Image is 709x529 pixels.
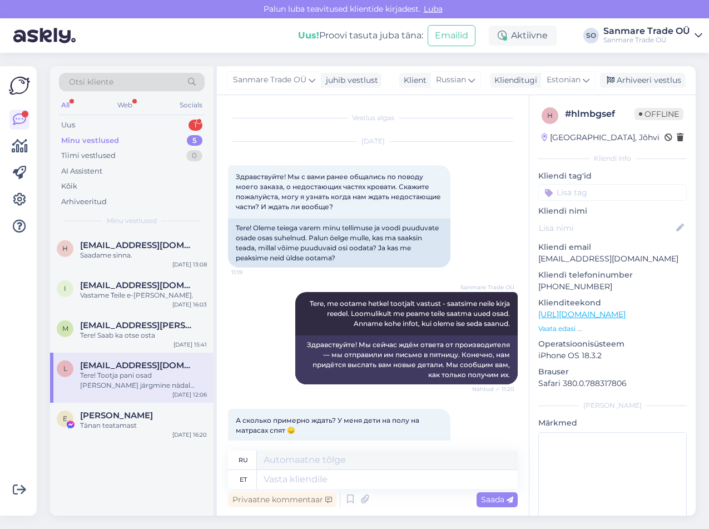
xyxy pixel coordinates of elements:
div: Здравствуйте! Мы сейчас ждём ответа от производителя — мы отправили им письмо в пятницу. Конечно,... [295,335,518,384]
span: Egert Ivask [80,411,153,421]
p: Kliendi tag'id [538,170,687,182]
button: Emailid [428,25,475,46]
p: Vaata edasi ... [538,324,687,334]
span: E [63,414,67,423]
p: Klienditeekond [538,297,687,309]
p: Kliendi telefoninumber [538,269,687,281]
input: Lisa nimi [539,222,674,234]
div: [DATE] [228,136,518,146]
div: [DATE] 16:20 [172,431,207,439]
p: Kliendi email [538,241,687,253]
span: ilyasw516@gmail.com [80,280,196,290]
p: Operatsioonisüsteem [538,338,687,350]
div: Kliendi info [538,154,687,164]
div: Arhiveeri vestlus [600,73,686,88]
div: [GEOGRAPHIC_DATA], Jõhvi [542,132,660,144]
div: SO [583,28,599,43]
div: Klient [399,75,427,86]
span: h [547,111,553,120]
span: А сколько примерно ждать? У меня дети на полу на матрасах спят 😞 [236,416,421,434]
span: Russian [436,74,466,86]
div: AI Assistent [61,166,102,177]
div: Proovi tasuta juba täna: [298,29,423,42]
div: juhib vestlust [321,75,378,86]
div: [DATE] 16:03 [172,300,207,309]
input: Lisa tag [538,184,687,201]
span: l [63,364,67,373]
div: All [59,98,72,112]
span: i [64,284,66,293]
div: [DATE] 13:08 [172,260,207,269]
div: Aktiivne [489,26,557,46]
span: Nähtud ✓ 11:20 [472,385,514,393]
div: Socials [177,98,205,112]
p: Safari 380.0.788317806 [538,378,687,389]
div: Web [115,98,135,112]
span: Luba [420,4,446,14]
div: 5 [187,135,202,146]
div: Tere! Saab ka otse osta [80,330,207,340]
span: Saada [481,495,513,505]
span: Otsi kliente [69,76,113,88]
div: [PERSON_NAME] [538,401,687,411]
span: Minu vestlused [107,216,157,226]
span: hirvmartin@gmail.com [80,240,196,250]
span: mazeike.gerda@gmail.com [80,320,196,330]
img: Askly Logo [9,75,30,96]
div: Tiimi vestlused [61,150,116,161]
a: Sanmare Trade OÜSanmare Trade OÜ [603,27,702,45]
div: Kõik [61,181,77,192]
span: lenchikshvudka@gmail.com [80,360,196,370]
p: Brauser [538,366,687,378]
p: [EMAIL_ADDRESS][DOMAIN_NAME] [538,253,687,265]
p: iPhone OS 18.3.2 [538,350,687,362]
div: Sanmare Trade OÜ [603,27,690,36]
div: Klienditugi [490,75,537,86]
div: 1 [189,120,202,131]
div: Privaatne kommentaar [228,492,336,507]
div: Vastame Teile e-[PERSON_NAME]. [80,290,207,300]
div: Saadame sinna. [80,250,207,260]
p: Kliendi nimi [538,205,687,217]
span: Sanmare Trade OÜ [233,74,306,86]
b: Uus! [298,30,319,41]
span: Offline [634,108,683,120]
div: Vestlus algas [228,113,518,123]
a: [URL][DOMAIN_NAME] [538,309,626,319]
span: Sanmare Trade OÜ [460,283,514,291]
span: Estonian [547,74,581,86]
div: # hlmbgsef [565,107,634,121]
div: Uus [61,120,75,131]
p: Märkmed [538,417,687,429]
div: [DATE] 15:41 [173,340,207,349]
div: et [240,470,247,489]
div: [DATE] 12:06 [172,390,207,399]
div: Tere! Oleme teiega varem minu tellimuse ja voodi puuduvate osade osas suhelnud. Palun öelge mulle... [228,219,450,268]
span: Здравствуйте! Мы с вами ранее общались по поводу моего заказа, о недостающих частях кровати. Скаж... [236,172,443,211]
div: Arhiveeritud [61,196,107,207]
span: h [62,244,68,253]
div: ru [239,451,248,469]
span: Tere, me ootame hetkel tootjalt vastust - saatsime neile kirja reedel. Loomulikult me peame teile... [310,299,512,328]
p: [PHONE_NUMBER] [538,281,687,293]
div: Sanmare Trade OÜ [603,36,690,45]
div: 0 [186,150,202,161]
span: m [62,324,68,333]
span: 11:19 [231,268,273,276]
div: Minu vestlused [61,135,119,146]
div: Tere! Tootja pani osad [PERSON_NAME] järgmine nädal saame kätte. [80,370,207,390]
div: Tänan teatamast [80,421,207,431]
